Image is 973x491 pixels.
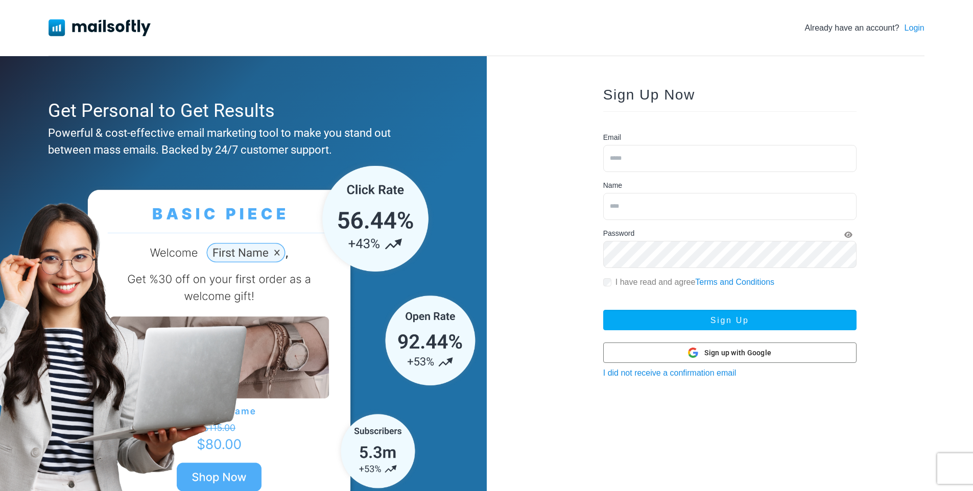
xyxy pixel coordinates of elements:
div: Get Personal to Get Results [48,97,433,125]
label: Password [603,228,634,239]
a: Login [905,22,924,34]
a: I did not receive a confirmation email [603,369,737,377]
img: Mailsoftly [49,19,151,36]
label: Email [603,132,621,143]
span: Sign up with Google [704,348,771,358]
label: Name [603,180,622,191]
button: Sign up with Google [603,342,857,363]
span: Sign Up Now [603,87,695,103]
div: Already have an account? [805,22,924,34]
label: I have read and agree [615,276,774,288]
div: Powerful & cost-effective email marketing tool to make you stand out between mass emails. Backed ... [48,125,433,158]
i: Show Password [844,231,852,238]
a: Terms and Conditions [695,278,774,286]
button: Sign Up [603,310,857,330]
